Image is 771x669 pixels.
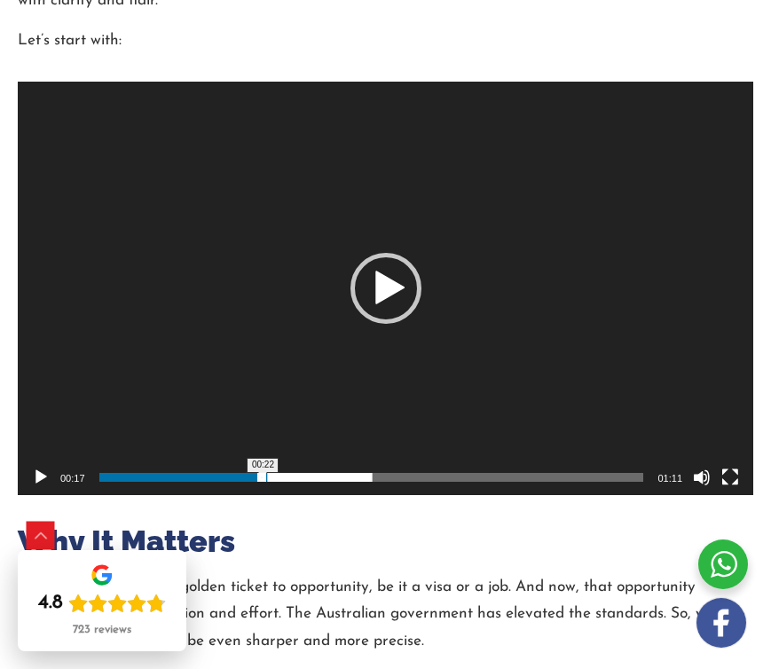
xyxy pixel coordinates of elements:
button: Fullscreen [721,468,739,486]
div: 4.8 [38,591,63,616]
div: Video Player [18,82,753,495]
span: 00:17 [60,473,85,484]
span: Time Slider [99,473,644,482]
img: white-facebook.png [696,598,746,648]
p: Let’s start with: [18,28,753,54]
h2: Why It Matters [18,522,753,561]
p: PTE has always been a golden ticket to opportunity, be it a visa or a job. And now, that opportun... [18,574,753,655]
button: Mute [693,468,711,486]
div: Play [350,253,421,324]
span: 00:22 [249,460,276,469]
button: Play [32,468,50,486]
span: 01:11 [657,473,682,484]
div: Rating: 4.8 out of 5 [38,591,166,616]
div: 723 reviews [73,623,131,637]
